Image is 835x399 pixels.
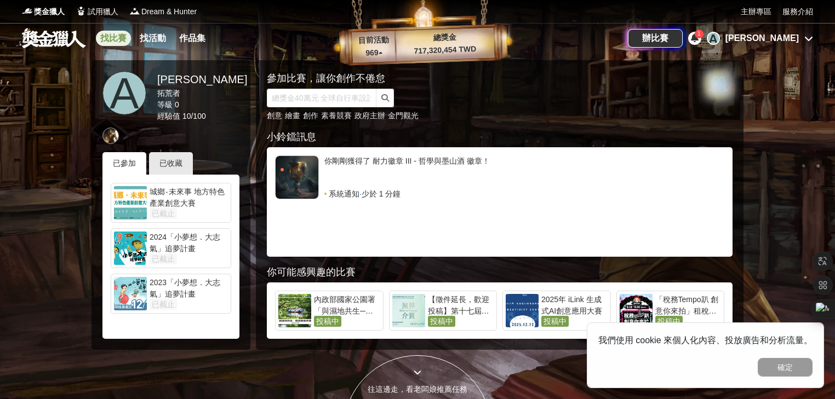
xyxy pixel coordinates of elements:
img: Logo [129,5,140,16]
a: 【徵件延長，歡迎投稿】第十七屆新竹市金玻獎玻璃藝術暨設計應用創作比賽投稿中 [389,291,497,331]
p: 總獎金 [395,30,494,45]
a: 主辦專區 [741,6,771,18]
p: 969 ▴ [352,47,396,60]
a: 你剛剛獲得了 耐力徽章 III - 哲學與墨山酒 徽章！系統通知·少於 1 分鐘 [275,155,724,199]
p: 目前活動 [351,34,396,47]
div: 往這邊走，看老闆娘推薦任務 [344,384,491,395]
span: Dream & Hunter [141,6,197,18]
a: 找活動 [135,31,170,46]
a: 2025年 iLink 生成式AI創意應用大賽投稿中 [502,291,611,331]
a: 金門觀光 [388,111,419,120]
span: 我們使用 cookie 來個人化內容、投放廣告和分析流量。 [598,336,813,345]
a: 「稅務Tempo趴 創意你來拍」租稅短影音創作競賽投稿中 [616,291,725,331]
span: 少於 1 分鐘 [362,188,401,199]
a: Logo獎金獵人 [22,6,65,18]
span: 試用獵人 [88,6,118,18]
a: 創意 [267,111,282,120]
div: 城鄉‧未來事 地方特色產業創意大賽 [150,186,228,208]
a: LogoDream & Hunter [129,6,197,18]
a: 創作 [303,111,318,120]
a: 城鄉‧未來事 地方特色產業創意大賽已截止 [111,183,231,223]
div: 拓荒者 [157,88,247,99]
div: 【徵件延長，歡迎投稿】第十七屆新竹市金玻獎玻璃藝術暨設計應用創作比賽 [428,294,494,316]
div: 你剛剛獲得了 耐力徽章 III - 哲學與墨山酒 徽章！ [324,155,724,188]
div: 內政部國家公園署「與濕地共生─臺灣濕地映像」攝影比賽 [314,294,380,316]
a: 2023「小夢想．大志氣」追夢計畫已截止 [111,274,231,314]
a: 內政部國家公園署「與濕地共生─臺灣濕地映像」攝影比賽投稿中 [275,291,384,331]
div: [PERSON_NAME] [157,71,247,88]
div: 已參加 [102,152,146,175]
span: 已截止 [150,253,177,264]
a: 服務介紹 [782,6,813,18]
input: 總獎金40萬元 全球自行車設計比賽 [267,89,376,107]
div: 「稅務Tempo趴 創意你來拍」租稅短影音創作競賽 [655,294,722,316]
a: 作品集 [175,31,210,46]
span: · [359,188,362,199]
div: 你可能感興趣的比賽 [267,265,733,280]
div: 2025年 iLink 生成式AI創意應用大賽 [541,294,608,316]
img: Logo [22,5,33,16]
p: 717,320,454 TWD [396,43,495,57]
button: 確定 [758,358,813,377]
a: 找比賽 [96,31,131,46]
a: 辦比賽 [628,29,683,48]
span: 投稿中 [541,316,569,327]
span: 投稿中 [655,316,683,327]
span: 經驗值 [157,112,180,120]
span: 已截止 [150,299,177,310]
span: 0 [175,100,179,109]
span: 系統通知 [329,188,359,199]
a: 2024「小夢想．大志氣」追夢計畫已截止 [111,228,231,268]
div: 已收藏 [149,152,193,175]
span: 投稿中 [428,316,455,327]
a: 政府主辦 [354,111,385,120]
span: 投稿中 [314,316,341,327]
a: A [102,71,146,115]
span: 獎金獵人 [34,6,65,18]
a: Logo試用獵人 [76,6,118,18]
div: [PERSON_NAME] [725,32,799,45]
span: 等級 [157,100,173,109]
a: 繪畫 [285,111,300,120]
div: 2023「小夢想．大志氣」追夢計畫 [150,277,228,299]
a: 素養競賽 [321,111,352,120]
span: 1 [697,31,701,37]
span: 已截止 [150,208,177,219]
div: 參加比賽，讓你創作不倦怠 [267,71,694,86]
img: Logo [76,5,87,16]
span: 10 / 100 [182,112,206,120]
div: 2024「小夢想．大志氣」追夢計畫 [150,232,228,253]
div: A [707,32,720,45]
div: 小鈴鐺訊息 [267,130,733,144]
